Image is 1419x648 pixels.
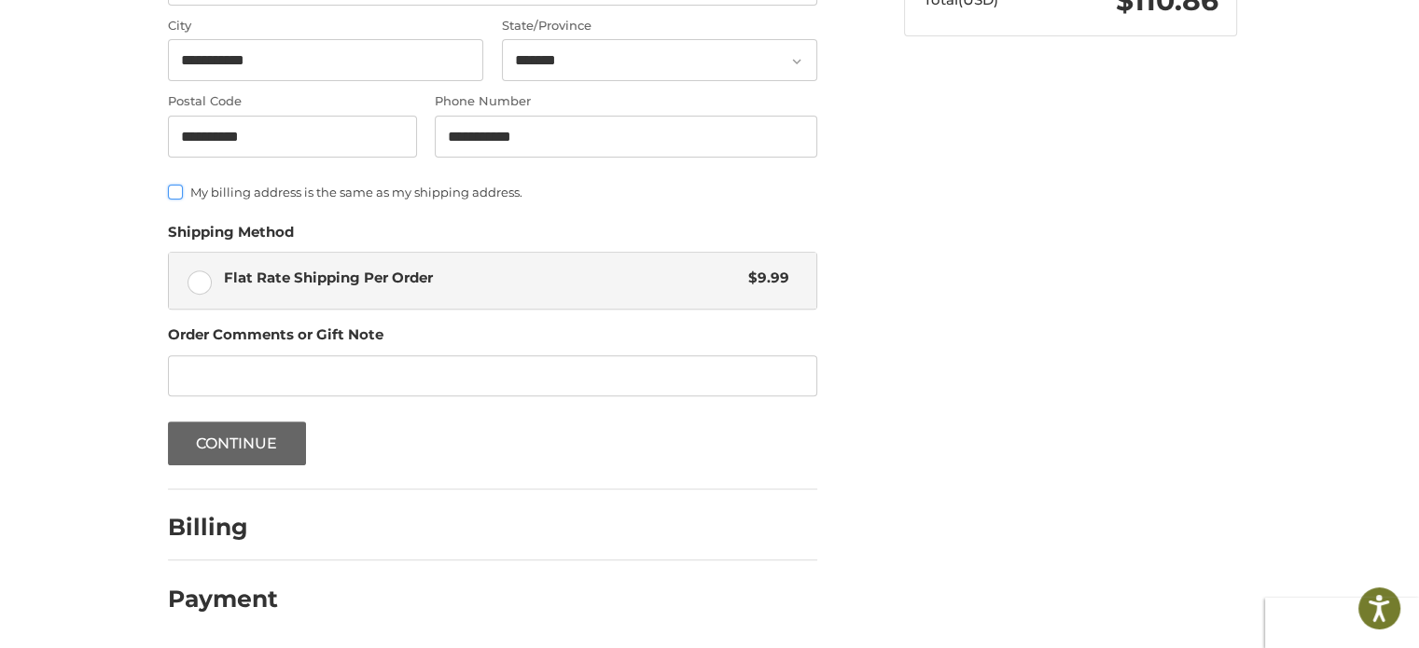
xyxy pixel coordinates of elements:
label: My billing address is the same as my shipping address. [168,185,817,200]
button: Open LiveChat chat widget [215,24,237,47]
span: Flat Rate Shipping Per Order [224,268,740,289]
label: Phone Number [435,92,817,111]
span: $9.99 [739,268,789,289]
button: Continue [168,421,306,465]
iframe: Google Customer Reviews [1265,598,1419,648]
h2: Payment [168,585,278,614]
legend: Shipping Method [168,222,294,252]
label: State/Province [502,17,817,35]
p: We're away right now. Please check back later! [26,28,211,43]
h2: Billing [168,513,277,542]
legend: Order Comments [168,324,383,354]
label: Postal Code [168,92,417,111]
label: City [168,17,483,35]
